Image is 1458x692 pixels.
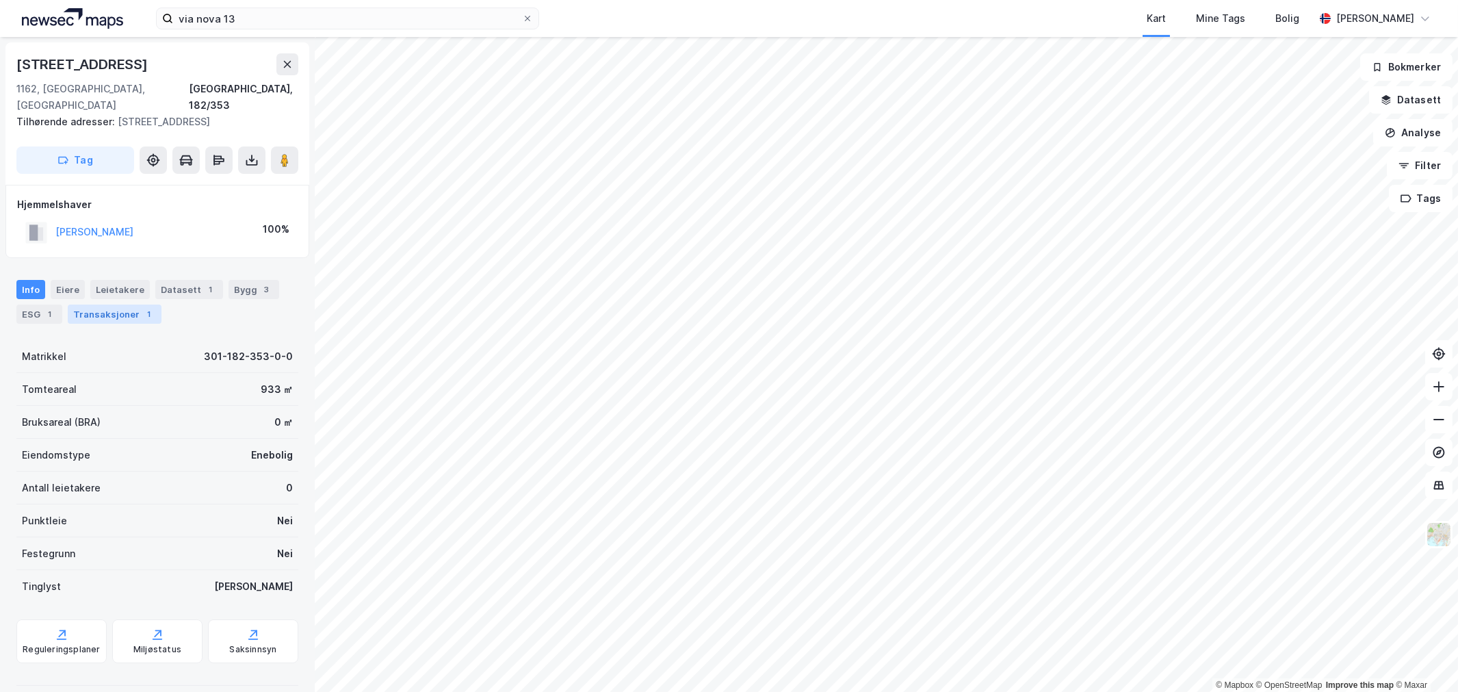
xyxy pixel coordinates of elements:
div: Reguleringsplaner [23,644,100,655]
div: Bruksareal (BRA) [22,414,101,431]
div: Bolig [1275,10,1299,27]
a: Mapbox [1216,680,1253,690]
div: ESG [16,305,62,324]
button: Analyse [1373,119,1453,146]
img: Z [1426,522,1452,548]
div: 0 ㎡ [274,414,293,431]
div: Bygg [229,280,279,299]
div: 933 ㎡ [261,381,293,398]
div: Datasett [155,280,223,299]
span: Tilhørende adresser: [16,116,118,127]
div: Leietakere [90,280,150,299]
a: OpenStreetMap [1256,680,1323,690]
div: [STREET_ADDRESS] [16,53,151,75]
div: Matrikkel [22,348,66,365]
div: Saksinnsyn [230,644,277,655]
div: 3 [260,283,274,296]
input: Søk på adresse, matrikkel, gårdeiere, leietakere eller personer [173,8,522,29]
div: 301-182-353-0-0 [204,348,293,365]
div: Mine Tags [1196,10,1245,27]
div: Eiendomstype [22,447,90,463]
button: Tag [16,146,134,174]
div: Kontrollprogram for chat [1390,626,1458,692]
div: Enebolig [251,447,293,463]
div: Info [16,280,45,299]
div: 1 [142,307,156,321]
div: Transaksjoner [68,305,161,324]
div: Nei [277,546,293,562]
div: Tomteareal [22,381,77,398]
div: Eiere [51,280,85,299]
button: Bokmerker [1360,53,1453,81]
button: Filter [1387,152,1453,179]
div: Tinglyst [22,578,61,595]
div: 1 [204,283,218,296]
button: Datasett [1369,86,1453,114]
iframe: Chat Widget [1390,626,1458,692]
div: 100% [263,221,289,238]
div: [GEOGRAPHIC_DATA], 182/353 [189,81,298,114]
div: Kart [1147,10,1166,27]
div: [PERSON_NAME] [214,578,293,595]
div: 1162, [GEOGRAPHIC_DATA], [GEOGRAPHIC_DATA] [16,81,189,114]
div: Festegrunn [22,546,75,562]
img: logo.a4113a55bc3d86da70a041830d287a7e.svg [22,8,123,29]
div: 1 [43,307,57,321]
div: Antall leietakere [22,480,101,496]
div: [STREET_ADDRESS] [16,114,287,130]
div: [PERSON_NAME] [1336,10,1414,27]
div: 0 [286,480,293,496]
div: Miljøstatus [133,644,181,655]
div: Hjemmelshaver [17,196,298,213]
div: Nei [277,513,293,529]
a: Improve this map [1326,680,1394,690]
button: Tags [1389,185,1453,212]
div: Punktleie [22,513,67,529]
